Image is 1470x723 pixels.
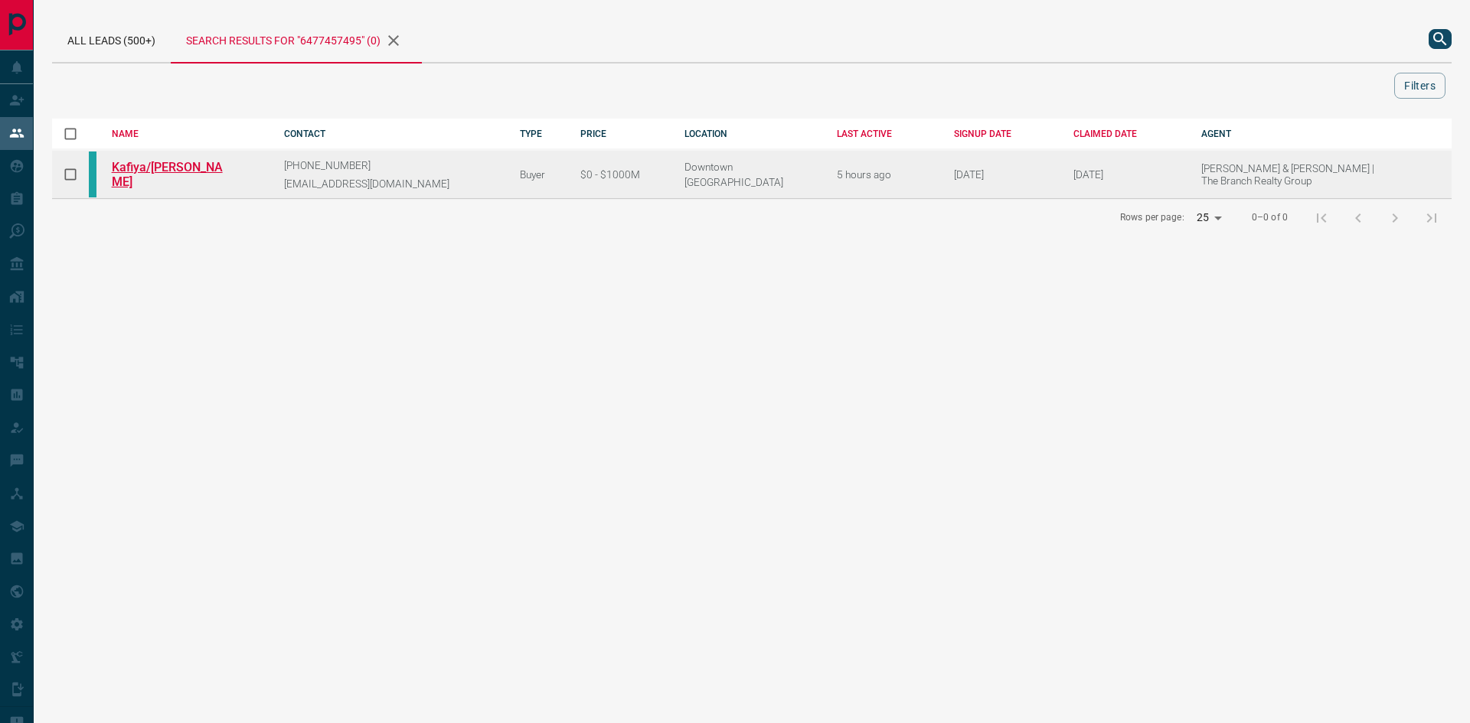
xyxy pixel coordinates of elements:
[684,129,814,139] div: LOCATION
[837,129,931,139] div: LAST ACTIVE
[112,129,262,139] div: NAME
[52,15,171,62] div: All Leads (500+)
[520,168,557,181] div: Buyer
[684,161,814,173] div: Downtown
[89,151,96,197] div: condos.ca
[284,159,497,171] p: [PHONE_NUMBER]
[520,129,557,139] div: TYPE
[112,160,227,189] a: Kafiya/[PERSON_NAME]
[1073,129,1178,139] div: CLAIMED DATE
[1252,211,1288,224] p: 0–0 of 0
[1120,211,1184,224] p: Rows per page:
[1201,129,1452,139] div: AGENT
[954,168,1051,181] div: April 4th 2021, 2:13:33 PM
[1073,168,1178,181] div: September 14th 2025, 7:25:44 PM
[284,129,497,139] div: CONTACT
[580,129,661,139] div: PRICE
[837,168,931,181] div: 5 hours ago
[580,168,661,181] div: $0 - $1000M
[1191,207,1227,229] div: 25
[284,177,497,190] p: [EMAIL_ADDRESS][DOMAIN_NAME]
[1429,29,1452,49] button: search button
[684,176,814,188] div: [GEOGRAPHIC_DATA]
[1201,162,1393,187] p: [PERSON_NAME] & [PERSON_NAME] | The Branch Realty Group
[1394,73,1445,99] button: Filters
[954,129,1051,139] div: SIGNUP DATE
[171,15,422,64] div: Search results for "6477457495" (0)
